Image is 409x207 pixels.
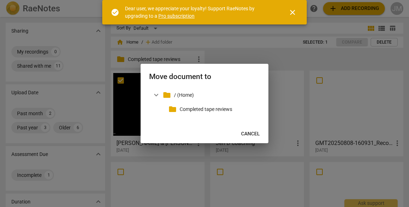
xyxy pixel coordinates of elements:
a: Pro subscription [158,13,195,19]
p: Completed tape reviews [180,106,257,113]
span: folder [168,105,177,113]
span: check_circle [111,8,119,17]
p: / (Home) [174,91,257,99]
h2: Move document to [149,72,260,81]
div: Dear user, we appreciate your loyalty! Support RaeNotes by upgrading to a [125,5,276,19]
span: folder [163,91,171,99]
button: Cancel [235,128,266,140]
span: expand_more [152,91,160,99]
span: Cancel [241,130,260,138]
button: Close [284,4,301,21]
span: close [288,8,297,17]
